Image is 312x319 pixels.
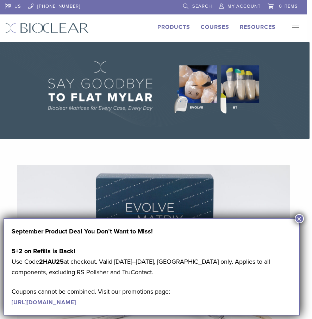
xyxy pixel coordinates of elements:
a: Courses [201,24,229,31]
img: Bioclear [5,23,89,33]
span: My Account [227,4,261,9]
span: 0 items [279,4,298,9]
a: Products [157,24,190,31]
span: Search [192,4,212,9]
nav: Primary Navigation [286,23,301,33]
a: Resources [240,24,276,31]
